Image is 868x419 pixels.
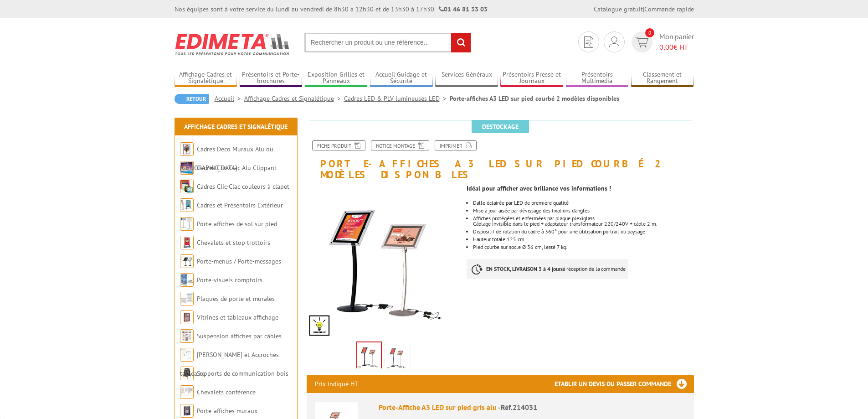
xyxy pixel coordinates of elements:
[659,42,694,52] span: € HT
[197,407,257,415] a: Porte-affiches muraux
[629,31,694,52] a: devis rapide 0 Mon panier 0,00€ HT
[473,200,693,206] li: Dalle éclairée par LED de première qualité
[439,5,488,13] strong: 01 46 81 33 03
[180,180,194,193] img: Cadres Clic-Clac couleurs à clapet
[473,229,693,234] li: Dispositif de rotation du cadre à 360° pour une utilisation portrait ou paysage
[184,123,288,131] a: Affichage Cadres et Signalétique
[371,140,429,150] a: Notice Montage
[180,145,273,172] a: Cadres Deco Muraux Alu ou [GEOGRAPHIC_DATA]
[180,198,194,212] img: Cadres et Présentoirs Extérieur
[240,71,303,86] a: Présentoirs et Porte-brochures
[451,33,471,52] input: rechercher
[197,201,283,209] a: Cadres et Présentoirs Extérieur
[197,182,289,191] a: Cadres Clic-Clac couleurs à clapet
[197,295,275,303] a: Plaques de porte et murales
[386,343,408,372] img: affichage_lumineux_214031.gif
[304,33,471,52] input: Rechercher un produit ou une référence...
[473,237,693,242] li: Hauteur totale 125 cm.
[473,208,693,213] li: Mise à jour aisée par dévissage des fixations d’angles
[180,351,279,378] a: [PERSON_NAME] et Accroches tableaux
[435,140,477,150] a: Imprimer
[594,5,643,13] a: Catalogue gratuit
[180,404,194,418] img: Porte-affiches muraux
[180,310,194,324] img: Vitrines et tableaux affichage
[197,313,278,321] a: Vitrines et tableaux affichage
[473,216,693,227] li: Affiches protégées et enfermées par plaque plexiglass Câblage invisible dans le pied + adaptateur...
[486,265,563,272] strong: EN STOCK, LIVRAISON 3 à 4 jours
[180,217,194,231] img: Porte-affiches de sol sur pied
[555,375,694,393] h3: Etablir un devis ou passer commande
[175,27,291,61] img: Edimeta
[180,385,194,399] img: Chevalets conférence
[197,369,288,378] a: Supports de communication bois
[244,94,344,103] a: Affichage Cadres et Signalétique
[175,71,237,86] a: Affichage Cadres et Signalétique
[197,276,262,284] a: Porte-visuels comptoirs
[435,71,498,86] a: Services Généraux
[659,31,694,52] span: Mon panier
[472,120,529,133] span: Destockage
[312,140,365,150] a: Fiche produit
[659,42,673,52] span: 0,00
[197,257,281,265] a: Porte-menus / Porte-messages
[645,28,654,37] span: 0
[635,37,648,47] img: devis rapide
[180,254,194,268] img: Porte-menus / Porte-messages
[584,36,593,48] img: devis rapide
[197,332,282,340] a: Suspension affiches par câbles
[357,342,381,371] img: affichage_lumineux_214031.jpg
[175,94,209,104] a: Retour
[609,36,619,47] img: devis rapide
[500,71,563,86] a: Présentoirs Presse et Journaux
[305,71,368,86] a: Exposition Grilles et Panneaux
[344,94,450,103] a: Cadres LED & PLV lumineuses LED
[467,259,628,279] p: à réception de la commande
[307,185,460,338] img: affichage_lumineux_214031.jpg
[594,5,694,14] div: |
[566,71,629,86] a: Présentoirs Multimédia
[467,184,611,192] strong: Idéal pour afficher avec brillance vos informations !
[473,244,693,250] li: Pied courbe sur socle Ø 36 cm, lesté 7 kg.
[180,348,194,362] img: Cimaises et Accroches tableaux
[450,94,619,103] li: Porte-affiches A3 LED sur pied courbé 2 modèles disponibles
[215,94,244,103] a: Accueil
[180,329,194,343] img: Suspension affiches par câbles
[501,403,537,412] span: Réf.214031
[315,375,358,393] p: Prix indiqué HT
[180,273,194,287] img: Porte-visuels comptoirs
[631,71,694,86] a: Classement et Rangement
[197,238,270,247] a: Chevalets et stop trottoirs
[197,220,277,228] a: Porte-affiches de sol sur pied
[175,5,488,14] div: Nos équipes sont à votre service du lundi au vendredi de 8h30 à 12h30 et de 13h30 à 17h30
[370,71,433,86] a: Accueil Guidage et Sécurité
[379,402,686,413] div: Porte-Affiche A3 LED sur pied gris alu -
[644,5,694,13] a: Commande rapide
[180,142,194,156] img: Cadres Deco Muraux Alu ou Bois
[180,292,194,305] img: Plaques de porte et murales
[180,236,194,249] img: Chevalets et stop trottoirs
[197,388,256,396] a: Chevalets conférence
[197,164,277,172] a: Cadres Clic-Clac Alu Clippant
